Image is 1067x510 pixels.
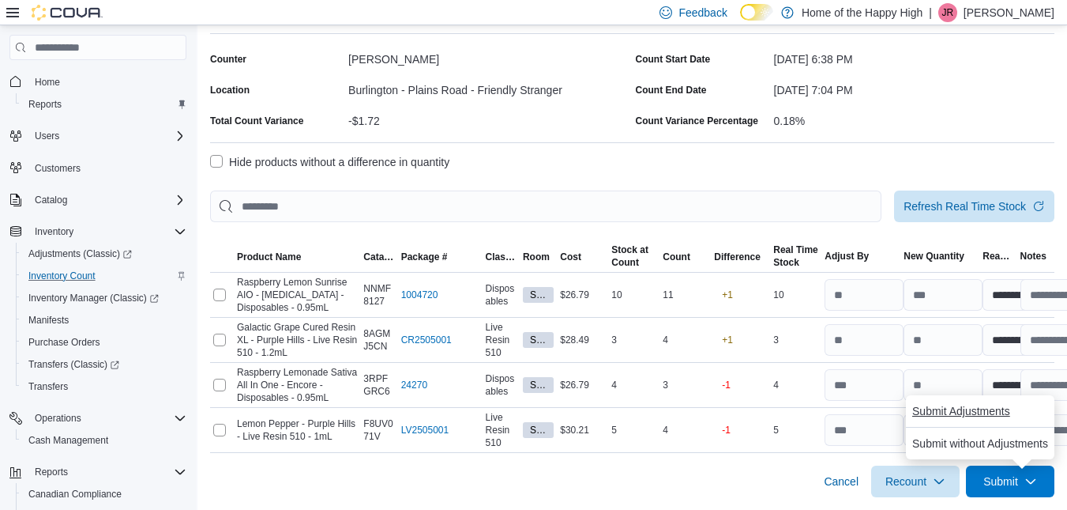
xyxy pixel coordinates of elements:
button: Submit Adjustments [906,395,1016,427]
a: Inventory Manager (Classic) [22,289,165,308]
a: Canadian Compliance [22,485,128,504]
span: Catalog [35,194,67,206]
a: Transfers (Classic) [22,355,126,374]
span: Reports [28,463,186,482]
div: [PERSON_NAME] [348,47,629,66]
div: 4 [659,331,711,349]
span: Package # [401,251,448,263]
span: JR [942,3,954,22]
span: Raspberry Lemonade Sativa All In One - Encore - Disposables - 0.95mL [237,366,357,404]
button: Reports [16,93,193,115]
button: Users [3,125,193,147]
button: Inventory [3,221,193,243]
span: Sellable [523,287,554,303]
button: Difference [711,247,770,266]
div: [DATE] 6:38 PM [774,47,1054,66]
span: Real Time Stock [773,244,817,269]
span: Feedback [678,5,727,21]
span: Customers [28,158,186,178]
button: Count [659,247,711,266]
div: -$1.72 [348,108,629,127]
div: $28.49 [557,331,608,349]
a: Transfers (Classic) [16,353,193,376]
span: Manifests [28,314,69,327]
button: Reports [3,461,193,483]
div: Count Variance Percentage [636,115,758,127]
span: Refresh Real Time Stock [904,198,1026,214]
div: 3 [770,331,821,349]
div: Disposables [483,279,520,311]
a: Transfers [22,377,74,396]
button: Operations [28,409,88,428]
label: Count Start Date [636,53,711,66]
div: Real Time [773,244,817,256]
a: Customers [28,159,87,178]
span: Reason Code [982,250,1013,263]
button: Submit without Adjustments [906,428,1054,459]
span: Raspberry Lemon Sunrise AIO - Encore - Disposables - 0.95mL [237,276,357,314]
button: Reports [28,463,74,482]
button: Cancel [817,466,865,497]
span: Operations [28,409,186,428]
span: Cost [560,251,581,263]
span: Sellable [523,422,554,438]
div: 4 [770,376,821,395]
button: Purchase Orders [16,331,193,353]
span: Inventory Manager (Classic) [22,289,186,308]
span: Home [28,71,186,91]
button: Product Name [234,247,360,266]
button: Refresh Real Time Stock [894,191,1054,222]
label: Location [210,84,250,96]
a: Cash Management [22,431,115,450]
span: Canadian Compliance [22,485,186,504]
span: Recount [885,474,926,489]
a: Reports [22,95,68,114]
input: This is a search bar. After typing your query, hit enter to filter the results lower in the page. [210,191,881,222]
span: NNMF8127 [363,282,394,308]
label: Counter [210,53,246,66]
div: Disposables [483,369,520,401]
button: Inventory Count [16,265,193,287]
button: Cost [557,247,608,266]
span: Classification [486,251,517,263]
span: Transfers (Classic) [22,355,186,374]
a: Home [28,73,66,92]
button: Manifests [16,309,193,331]
span: Inventory Manager (Classic) [28,292,159,304]
div: 11 [659,285,711,304]
div: $30.21 [557,421,608,440]
span: Reports [35,466,68,478]
span: Adjustments (Classic) [28,247,132,260]
a: 1004720 [401,289,438,301]
span: Room [523,251,550,263]
div: 10 [770,285,821,304]
button: Stock atCount [608,240,659,272]
div: [DATE] 7:04 PM [774,77,1054,96]
span: Cancel [824,474,858,489]
div: $26.79 [557,376,608,395]
div: Count [611,256,648,269]
a: Purchase Orders [22,333,107,352]
button: Package # [398,247,483,266]
span: Transfers [22,377,186,396]
a: 24270 [401,379,427,391]
span: Transfers (Classic) [28,358,119,371]
span: Reports [22,95,186,114]
input: Dark Mode [740,4,773,21]
span: Submit without Adjustments [912,436,1048,451]
span: Lemon Pepper - Purple Hills - Live Resin 510 - 1mL [237,417,357,443]
span: Transfers [28,380,68,393]
p: -1 [722,379,731,391]
a: Adjustments (Classic) [22,244,138,263]
div: 4 [659,421,711,440]
span: Sellable [530,378,547,392]
span: Submit [983,474,1018,489]
span: Inventory [28,222,186,241]
p: [PERSON_NAME] [964,3,1054,22]
button: Home [3,70,193,93]
span: Notes [1020,250,1046,263]
a: Inventory Manager (Classic) [16,287,193,309]
span: Stock at Count [611,244,648,269]
div: 10 [608,285,659,304]
span: Customers [35,162,81,175]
